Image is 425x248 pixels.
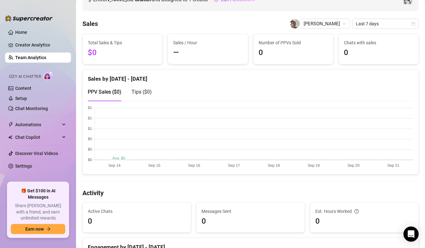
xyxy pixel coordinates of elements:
[88,215,186,227] span: 0
[202,208,299,215] span: Messages Sent
[315,215,413,227] span: 0
[9,74,41,80] span: Izzy AI Chatter
[8,122,13,127] span: thunderbolt
[344,39,413,46] span: Chats with sales
[25,226,44,232] span: Earn now
[5,15,53,22] img: logo-BBDzfeDw.svg
[173,47,242,59] span: —
[11,224,65,234] button: Earn nowarrow-right
[15,86,31,91] a: Content
[43,71,53,80] img: AI Chatter
[88,39,157,46] span: Total Sales & Tips
[15,40,66,50] a: Creator Analytics
[15,55,46,60] a: Team Analytics
[88,208,186,215] span: Active Chats
[202,215,299,227] span: 0
[15,164,32,169] a: Settings
[15,96,27,101] a: Setup
[15,151,58,156] a: Discover Viral Videos
[11,188,65,200] span: 🎁 Get $100 in AI Messages
[88,47,157,59] span: $0
[315,208,413,215] div: Est. Hours Worked
[88,70,413,83] div: Sales by [DATE] - [DATE]
[15,132,60,142] span: Chat Copilot
[344,47,413,59] span: 0
[46,227,51,231] span: arrow-right
[15,30,27,35] a: Home
[132,89,152,95] span: Tips ( $0 )
[173,39,242,46] span: Sales / Hour
[356,19,415,28] span: Last 7 days
[15,120,60,130] span: Automations
[354,208,359,215] span: question-circle
[290,19,299,28] img: Zane Spurvey
[411,22,415,26] span: calendar
[403,226,419,242] div: Open Intercom Messenger
[8,135,12,139] img: Chat Copilot
[88,89,121,95] span: PPV Sales ( $0 )
[82,19,98,28] h4: Sales
[304,19,346,28] span: Zane Spurvey
[259,39,328,46] span: Number of PPVs Sold
[259,47,328,59] span: 0
[15,106,48,111] a: Chat Monitoring
[11,203,65,221] span: Share [PERSON_NAME] with a friend, and earn unlimited rewards
[82,189,419,197] h4: Activity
